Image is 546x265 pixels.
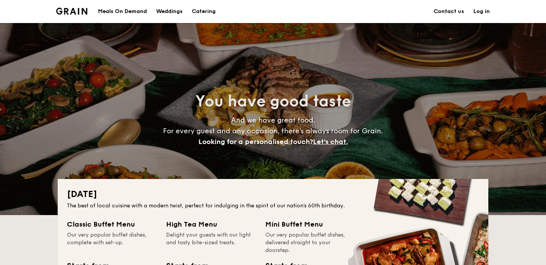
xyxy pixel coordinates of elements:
h2: [DATE] [67,188,479,200]
div: Mini Buffet Menu [265,219,355,230]
span: Let's chat. [313,137,348,146]
img: Grain [56,8,87,15]
div: Our very popular buffet dishes, complete with set-up. [67,231,157,254]
div: Our very popular buffet dishes, delivered straight to your doorstep. [265,231,355,254]
span: Looking for a personalised touch? [198,137,313,146]
div: The best of local cuisine with a modern twist, perfect for indulging in the spirit of our nation’... [67,202,479,210]
a: Logotype [56,8,87,15]
div: Delight your guests with our light and tasty bite-sized treats. [166,231,256,254]
div: Classic Buffet Menu [67,219,157,230]
div: High Tea Menu [166,219,256,230]
span: And we have great food. For every guest and any occasion, there’s always room for Grain. [163,116,383,146]
span: You have good taste [195,92,351,111]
